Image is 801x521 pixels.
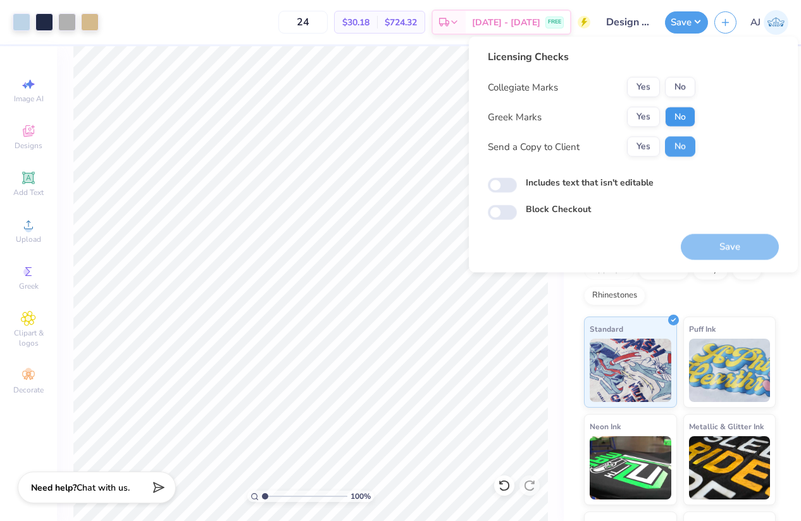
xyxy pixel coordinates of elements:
input: – – [278,11,328,34]
button: Yes [627,137,660,157]
span: $724.32 [385,16,417,29]
button: Yes [627,107,660,127]
span: Puff Ink [689,322,716,336]
span: Greek [19,281,39,291]
span: Standard [590,322,623,336]
div: Licensing Checks [488,49,695,65]
span: Clipart & logos [6,328,51,348]
span: Neon Ink [590,420,621,433]
span: Add Text [13,187,44,198]
span: Chat with us. [77,482,130,494]
label: Includes text that isn't editable [526,176,654,189]
span: 100 % [351,491,371,502]
div: Greek Marks [488,110,542,124]
button: Yes [627,77,660,97]
input: Untitled Design [597,9,659,35]
span: AJ [750,15,761,30]
label: Block Checkout [526,203,591,216]
span: Decorate [13,385,44,395]
img: Armiel John Calzada [764,10,788,35]
a: AJ [750,10,788,35]
strong: Need help? [31,482,77,494]
img: Metallic & Glitter Ink [689,436,771,499]
img: Neon Ink [590,436,671,499]
span: Upload [16,234,41,244]
span: FREE [548,18,561,27]
span: [DATE] - [DATE] [472,16,540,29]
div: Send a Copy to Client [488,139,580,154]
span: Image AI [14,94,44,104]
span: Metallic & Glitter Ink [689,420,764,433]
button: No [665,77,695,97]
span: Designs [15,141,42,151]
button: No [665,107,695,127]
span: $30.18 [342,16,369,29]
button: No [665,137,695,157]
img: Standard [590,339,671,402]
button: Save [665,11,708,34]
div: Collegiate Marks [488,80,558,94]
div: Rhinestones [584,286,645,305]
img: Puff Ink [689,339,771,402]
